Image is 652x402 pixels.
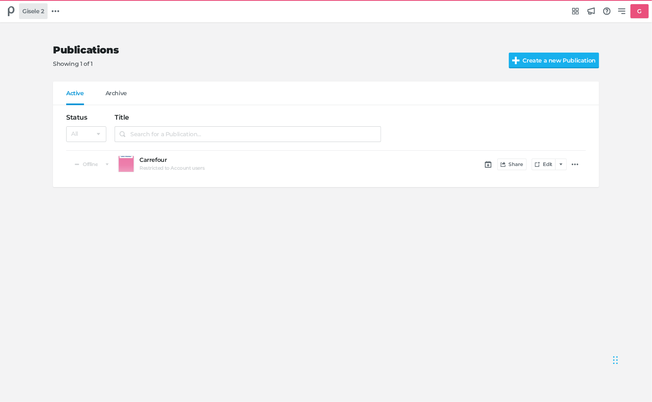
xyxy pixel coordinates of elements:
h4: Title [115,113,381,121]
a: Archive [105,90,127,105]
a: Edit [532,159,556,170]
a: Additional actions... [570,159,580,169]
span: Offline [83,162,98,167]
a: Gisele 2 [19,3,48,19]
h5: G [634,5,645,18]
input: Search for a Publication... [115,126,381,142]
label: Create a new Publication [509,53,599,68]
button: Share [497,159,527,170]
h6: Restricted to Account users [139,165,204,171]
span: Gisele 2 [22,7,44,16]
a: Active [66,90,84,105]
a: Preview [118,156,134,172]
input: Create a new Publication [509,53,617,68]
h2: Publications [53,44,496,56]
a: Integrations Hub [568,4,582,18]
div: Drag [613,348,618,373]
a: Carrefour [139,156,381,164]
a: Schedule Publication [483,159,493,169]
p: Showing 1 of 1 [53,60,496,68]
iframe: Chat Widget [611,339,652,379]
h4: Status [66,113,106,121]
